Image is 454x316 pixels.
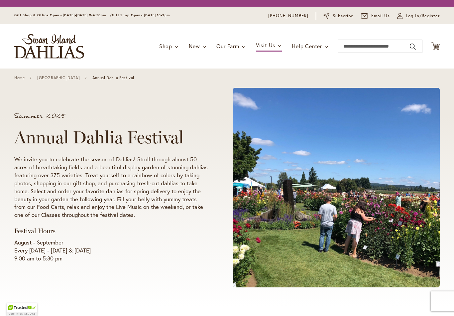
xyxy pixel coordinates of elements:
[14,227,208,235] h3: Festival Hours
[14,34,84,59] a: store logo
[159,43,172,50] span: Shop
[216,43,239,50] span: Our Farm
[397,13,440,19] a: Log In/Register
[333,13,354,19] span: Subscribe
[323,13,354,19] a: Subscribe
[14,127,208,147] h1: Annual Dahlia Festival
[268,13,308,19] a: [PHONE_NUMBER]
[14,113,208,119] p: Summer 2025
[14,76,25,80] a: Home
[410,41,416,52] button: Search
[361,13,390,19] a: Email Us
[292,43,322,50] span: Help Center
[14,238,208,262] p: August - September Every [DATE] - [DATE] & [DATE] 9:00 am to 5:30 pm
[37,76,80,80] a: [GEOGRAPHIC_DATA]
[112,13,170,17] span: Gift Shop Open - [DATE] 10-3pm
[406,13,440,19] span: Log In/Register
[14,13,112,17] span: Gift Shop & Office Open - [DATE]-[DATE] 9-4:30pm /
[92,76,134,80] span: Annual Dahlia Festival
[256,42,275,49] span: Visit Us
[371,13,390,19] span: Email Us
[14,155,208,219] p: We invite you to celebrate the season of Dahlias! Stroll through almost 50 acres of breathtaking ...
[189,43,200,50] span: New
